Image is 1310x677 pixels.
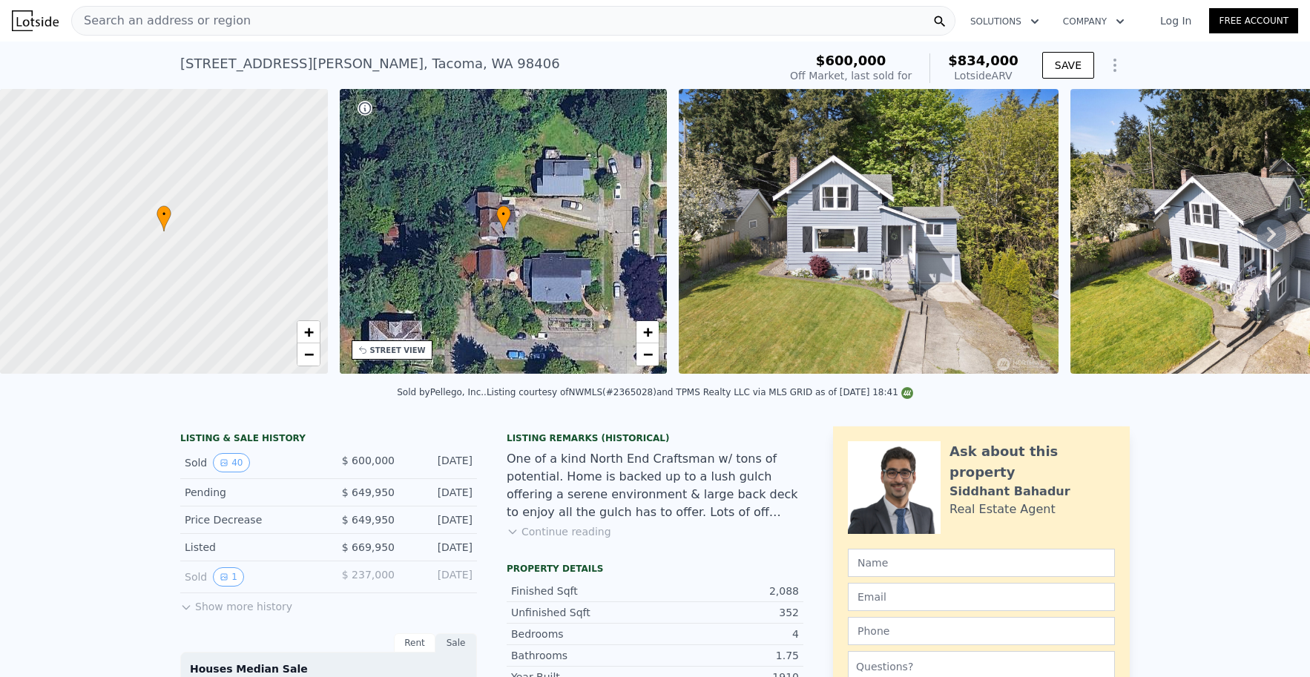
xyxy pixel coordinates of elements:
div: [DATE] [407,567,473,587]
a: Free Account [1209,8,1298,33]
button: Solutions [958,8,1051,35]
div: Ask about this property [949,441,1115,483]
div: Bathrooms [511,648,655,663]
input: Phone [848,617,1115,645]
span: $ 649,950 [342,486,395,498]
div: [DATE] [407,453,473,472]
button: SAVE [1042,52,1094,79]
div: Off Market, last sold for [790,68,912,83]
div: Sold [185,567,317,587]
div: Pending [185,485,317,500]
a: Zoom in [636,321,659,343]
span: − [303,345,313,363]
div: Property details [507,563,803,575]
button: Continue reading [507,524,611,539]
a: Log In [1142,13,1209,28]
span: $ 669,950 [342,541,395,553]
div: Listing Remarks (Historical) [507,432,803,444]
span: $ 237,000 [342,569,395,581]
button: Show more history [180,593,292,614]
div: Rent [394,633,435,653]
span: $ 600,000 [342,455,395,466]
img: Lotside [12,10,59,31]
span: Search an address or region [72,12,251,30]
button: Show Options [1100,50,1130,80]
input: Name [848,549,1115,577]
a: Zoom out [297,343,320,366]
div: • [496,205,511,231]
div: One of a kind North End Craftsman w/ tons of potential. Home is backed up to a lush gulch offerin... [507,450,803,521]
span: • [496,208,511,221]
div: [DATE] [407,540,473,555]
div: LISTING & SALE HISTORY [180,432,477,447]
div: Listing courtesy of NWMLS (#2365028) and TPMS Realty LLC via MLS GRID as of [DATE] 18:41 [487,387,913,397]
div: Houses Median Sale [190,661,467,676]
button: View historical data [213,453,249,472]
div: Finished Sqft [511,584,655,598]
div: Bedrooms [511,627,655,641]
input: Email [848,583,1115,611]
div: [DATE] [407,485,473,500]
div: Sold by Pellego, Inc. . [397,387,487,397]
div: 4 [655,627,799,641]
div: STREET VIEW [370,345,426,356]
div: 2,088 [655,584,799,598]
span: − [643,345,653,363]
div: • [157,205,171,231]
a: Zoom out [636,343,659,366]
div: Real Estate Agent [949,501,1056,518]
span: $ 649,950 [342,514,395,526]
div: 1.75 [655,648,799,663]
span: $600,000 [816,53,886,68]
img: Sale: 149616232 Parcel: 101168068 [679,89,1059,374]
div: [DATE] [407,512,473,527]
div: 352 [655,605,799,620]
div: Price Decrease [185,512,317,527]
span: + [303,323,313,341]
div: Unfinished Sqft [511,605,655,620]
span: • [157,208,171,221]
span: + [643,323,653,341]
div: Sold [185,453,317,472]
button: Company [1051,8,1136,35]
div: [STREET_ADDRESS][PERSON_NAME] , Tacoma , WA 98406 [180,53,560,74]
div: Siddhant Bahadur [949,483,1070,501]
div: Lotside ARV [948,68,1018,83]
div: Sale [435,633,477,653]
button: View historical data [213,567,244,587]
div: Listed [185,540,317,555]
img: NWMLS Logo [901,387,913,399]
a: Zoom in [297,321,320,343]
span: $834,000 [948,53,1018,68]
